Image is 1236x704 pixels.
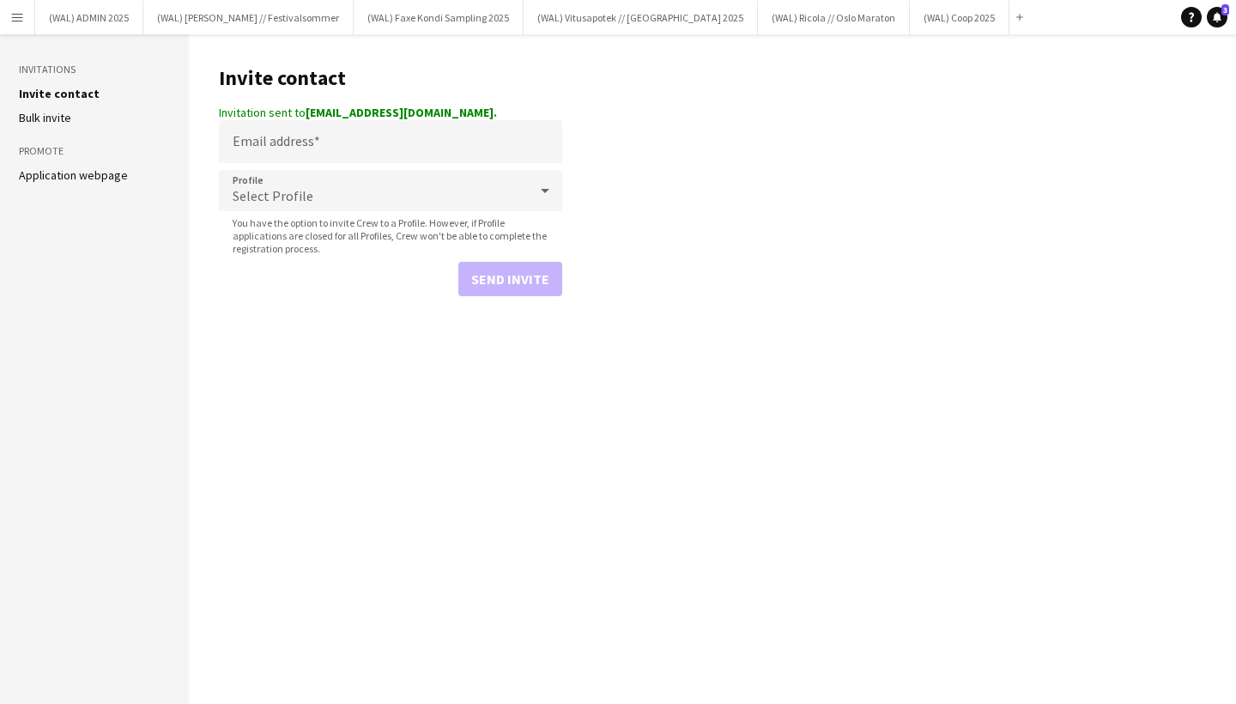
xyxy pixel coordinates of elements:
div: Invitation sent to [219,105,562,120]
span: You have the option to invite Crew to a Profile. However, if Profile applications are closed for ... [219,216,562,255]
h1: Invite contact [219,65,562,91]
button: (WAL) Ricola // Oslo Maraton [758,1,910,34]
a: 3 [1207,7,1227,27]
a: Bulk invite [19,110,71,125]
h3: Promote [19,143,170,159]
button: (WAL) Faxe Kondi Sampling 2025 [354,1,524,34]
button: (WAL) ADMIN 2025 [35,1,143,34]
span: Select Profile [233,187,313,204]
strong: [EMAIL_ADDRESS][DOMAIN_NAME]. [306,105,497,120]
a: Application webpage [19,167,128,183]
button: (WAL) Coop 2025 [910,1,1009,34]
button: (WAL) [PERSON_NAME] // Festivalsommer [143,1,354,34]
span: 3 [1221,4,1229,15]
button: (WAL) Vitusapotek // [GEOGRAPHIC_DATA] 2025 [524,1,758,34]
h3: Invitations [19,62,170,77]
a: Invite contact [19,86,100,101]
